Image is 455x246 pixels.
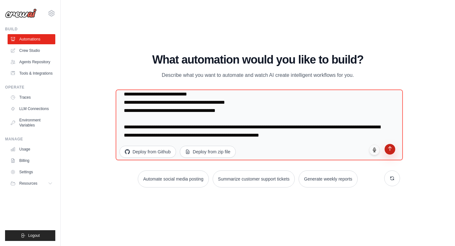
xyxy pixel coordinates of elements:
img: Logo [5,9,37,18]
a: Automations [8,34,55,44]
p: Describe what you want to automate and watch AI create intelligent workflows for you. [152,71,364,79]
iframe: Chat Widget [423,216,455,246]
button: Generate weekly reports [299,170,358,188]
a: Tools & Integrations [8,68,55,78]
a: LLM Connections [8,104,55,114]
button: Resources [8,178,55,188]
div: Manage [5,137,55,142]
a: Crew Studio [8,46,55,56]
button: Deploy from Github [119,146,176,158]
div: Build [5,27,55,32]
button: Logout [5,230,55,241]
a: Traces [8,92,55,102]
a: Billing [8,156,55,166]
span: Logout [28,233,40,238]
div: Operate [5,85,55,90]
a: Usage [8,144,55,154]
a: Settings [8,167,55,177]
h1: What automation would you like to build? [116,53,400,66]
span: Resources [19,181,37,186]
a: Agents Repository [8,57,55,67]
button: Deploy from zip file [180,146,236,158]
button: Automate social media posting [138,170,209,188]
button: Summarize customer support tickets [213,170,295,188]
a: Environment Variables [8,115,55,130]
